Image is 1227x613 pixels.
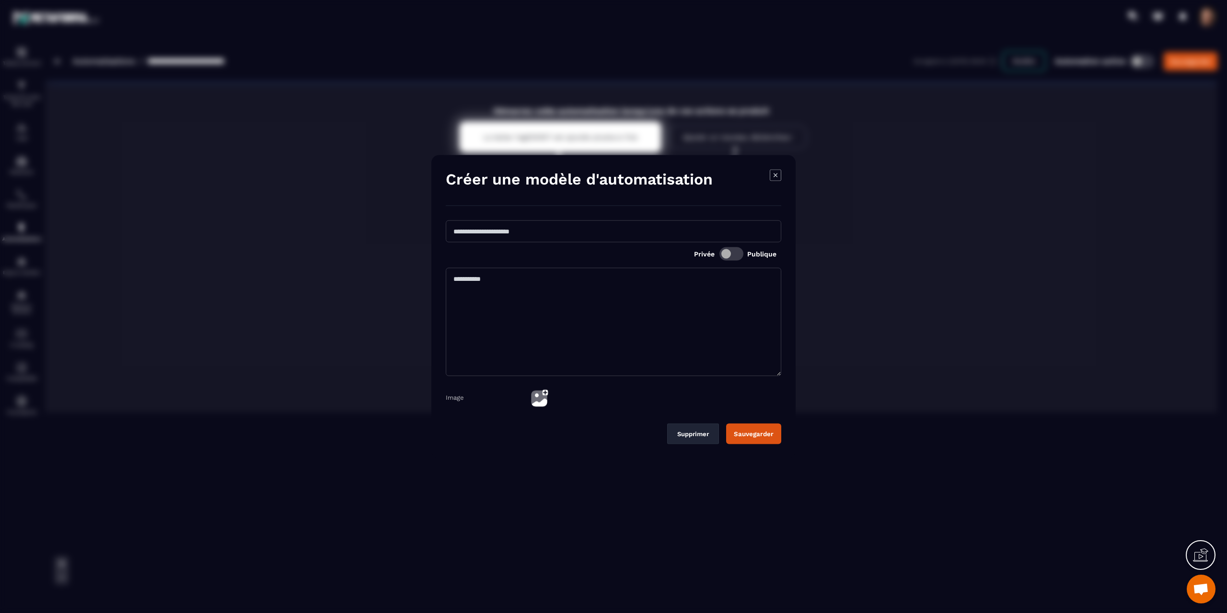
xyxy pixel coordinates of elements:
h4: Créer une modèle d'automatisation [446,169,713,188]
div: Supprimer [677,430,709,437]
label: Image [446,393,464,401]
label: Privée [694,250,715,257]
a: Open chat [1187,575,1215,603]
button: Supprimer [667,423,719,444]
button: Sauvegarder [726,423,781,444]
label: Publique [747,250,776,257]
